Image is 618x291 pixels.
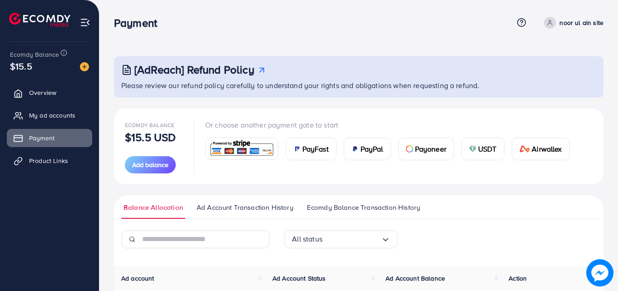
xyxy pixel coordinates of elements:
[125,132,176,143] p: $15.5 USD
[208,139,275,158] img: card
[205,138,278,160] a: card
[532,143,562,154] span: Airwallex
[361,143,383,154] span: PayPal
[461,138,504,160] a: cardUSDT
[398,138,454,160] a: cardPayoneer
[80,62,89,71] img: image
[29,111,75,120] span: My ad accounts
[586,259,613,286] img: image
[344,138,391,160] a: cardPayPal
[7,129,92,147] a: Payment
[540,17,603,29] a: noor ul ain site
[125,156,176,173] button: Add balance
[286,138,336,160] a: cardPayFast
[29,156,68,165] span: Product Links
[351,145,359,153] img: card
[406,145,413,153] img: card
[512,138,570,160] a: cardAirwallex
[29,88,56,97] span: Overview
[7,84,92,102] a: Overview
[478,143,497,154] span: USDT
[10,50,59,59] span: Ecomdy Balance
[509,274,527,283] span: Action
[134,63,254,76] h3: [AdReach] Refund Policy
[7,152,92,170] a: Product Links
[124,202,183,212] span: Balance Allocation
[132,160,168,169] span: Add balance
[7,106,92,124] a: My ad accounts
[121,80,598,91] p: Please review our refund policy carefully to understand your rights and obligations when requesti...
[559,17,603,28] p: noor ul ain site
[307,202,420,212] span: Ecomdy Balance Transaction History
[9,13,70,27] img: logo
[519,145,530,153] img: card
[302,143,329,154] span: PayFast
[114,16,164,30] h3: Payment
[386,274,445,283] span: Ad Account Balance
[284,230,398,248] div: Search for option
[292,232,322,246] span: All status
[29,133,54,143] span: Payment
[197,202,293,212] span: Ad Account Transaction History
[469,145,476,153] img: card
[293,145,301,153] img: card
[121,274,154,283] span: Ad account
[272,274,326,283] span: Ad Account Status
[80,17,90,28] img: menu
[415,143,446,154] span: Payoneer
[10,59,32,73] span: $15.5
[322,232,381,246] input: Search for option
[205,119,577,130] p: Or choose another payment gate to start
[125,121,174,129] span: Ecomdy Balance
